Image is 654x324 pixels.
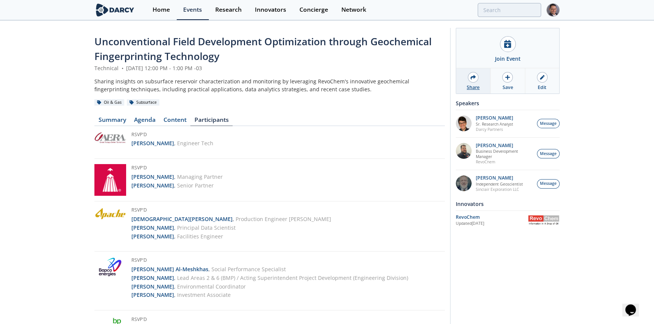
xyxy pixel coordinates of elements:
[341,7,366,13] div: Network
[215,7,242,13] div: Research
[456,213,560,227] a: RevoChem Updated[DATE] RevoChem
[174,173,176,180] span: ,
[456,221,528,227] div: Updated [DATE]
[190,117,233,126] a: Participants
[177,233,223,240] span: Facilities Engineer
[94,64,445,72] div: Technical [DATE] 12:00 PM - 1:00 PM -03
[502,84,513,91] div: Save
[528,215,560,225] img: RevoChem
[94,3,136,17] img: logo-wide.svg
[131,233,174,240] strong: [PERSON_NAME]
[177,283,246,290] span: Environmental Coordinator
[476,175,523,181] p: [PERSON_NAME]
[476,159,533,164] p: RevoChem
[131,182,174,189] strong: [PERSON_NAME]
[540,121,557,127] span: Message
[456,214,528,221] div: RevoChem
[540,151,557,157] span: Message
[211,266,286,273] span: Social Performance Specialist
[177,173,223,180] span: Managing Partner
[177,140,213,147] span: Engineer Tech
[478,3,541,17] input: Advanced Search
[456,197,560,210] div: Innovators
[476,149,533,159] p: Business Development Manager
[131,224,174,231] strong: [PERSON_NAME]
[183,7,202,13] div: Events
[476,143,533,148] p: [PERSON_NAME]
[174,291,176,298] span: ,
[174,182,176,189] span: ,
[127,99,159,106] div: Subsurface
[537,179,560,189] button: Message
[94,164,126,196] img: Altira Group LLC
[131,215,233,223] strong: [DEMOGRAPHIC_DATA][PERSON_NAME]
[456,97,560,110] div: Speakers
[467,84,480,91] div: Share
[131,257,408,265] h5: RSVP'd
[540,181,557,187] span: Message
[94,207,126,220] img: Apache Corporation
[94,257,126,278] img: Bapco Energies
[537,119,560,128] button: Message
[94,99,124,106] div: Oil & Gas
[131,291,174,298] strong: [PERSON_NAME]
[476,121,513,127] p: Sr. Research Analyst
[94,35,432,63] span: Unconventional Field Development Optimization through Geochemical Fingerprinting Technology
[456,115,472,131] img: pfbUXw5ZTiaeWmDt62ge
[131,131,213,140] h5: RSVP'd
[94,131,126,144] img: Aera Energy
[174,233,176,240] span: ,
[131,274,174,281] strong: [PERSON_NAME]
[255,7,286,13] div: Innovators
[131,173,174,180] strong: [PERSON_NAME]
[120,64,125,72] span: •
[174,283,176,290] span: ,
[476,181,523,187] p: Independent Geoscientist
[476,127,513,132] p: Darcy Partners
[177,182,214,189] span: Senior Partner
[130,117,159,126] a: Agenda
[476,115,513,121] p: [PERSON_NAME]
[159,117,190,126] a: Content
[131,283,174,290] strong: [PERSON_NAME]
[131,164,223,173] h5: RSVP'd
[174,274,176,281] span: ,
[236,215,331,223] span: Production Engineer [PERSON_NAME]
[131,140,174,147] strong: [PERSON_NAME]
[537,149,560,158] button: Message
[94,117,130,126] a: Summary
[476,187,523,192] p: Sinclair Exploration LLC
[208,266,210,273] span: ,
[177,291,231,298] span: Investment Associate
[546,3,560,17] img: Profile
[177,224,236,231] span: Principal Data Scientist
[233,215,234,223] span: ,
[153,7,170,13] div: Home
[131,266,208,273] strong: [PERSON_NAME] Al-Meshkhas
[622,294,646,316] iframe: chat widget
[456,143,472,159] img: 2k2ez1SvSiOh3gKHmcgF
[538,84,546,91] div: Edit
[456,175,472,191] img: 790b61d6-77b3-4134-8222-5cb555840c93
[131,207,331,215] h5: RSVP'd
[174,140,176,147] span: ,
[495,55,521,63] div: Join Event
[174,224,176,231] span: ,
[525,68,559,94] a: Edit
[94,77,445,93] div: Sharing insights on subsurface reservoir characterization and monitoring by leveraging RevoChem's...
[177,274,408,281] span: Lead Areas 2 & 6 (BMP) / Acting Superintendent Project Development (Engineering Division)
[299,7,328,13] div: Concierge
